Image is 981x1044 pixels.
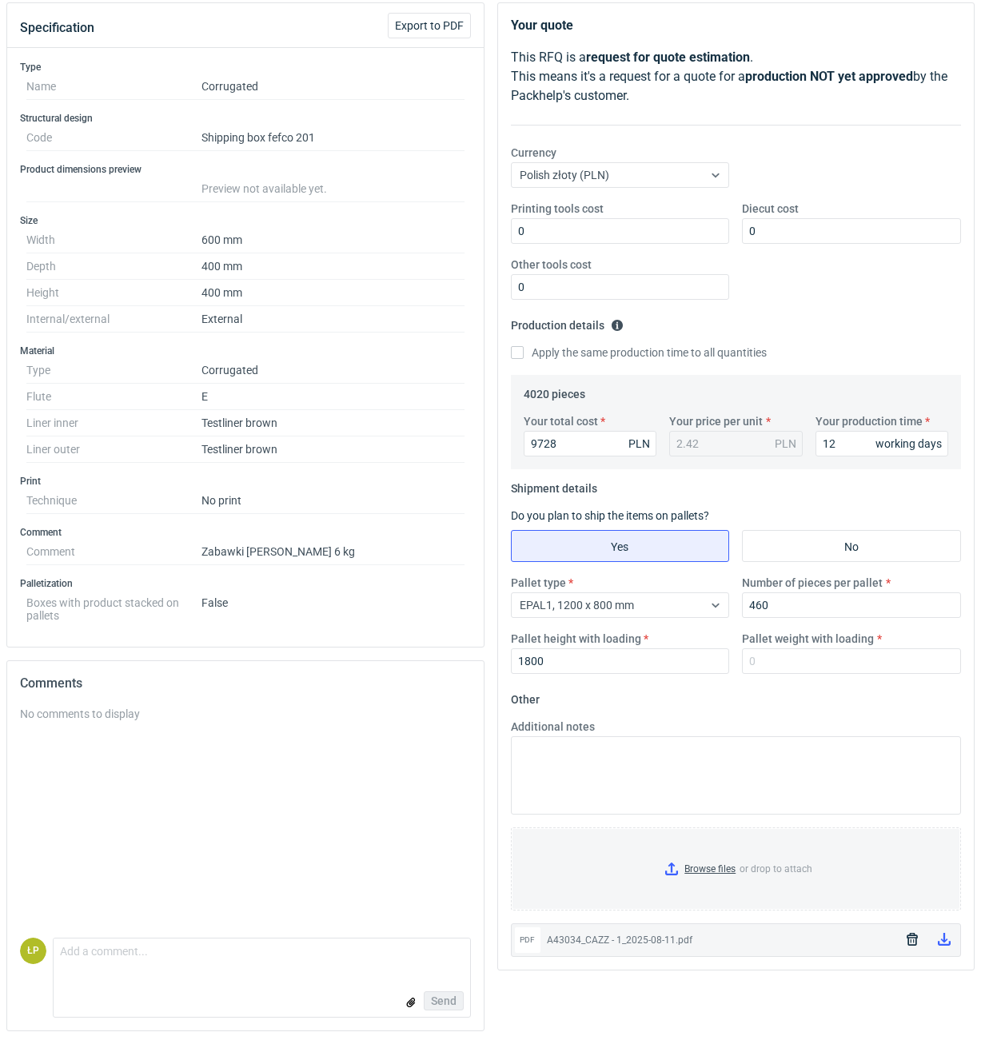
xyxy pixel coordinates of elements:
[424,991,464,1010] button: Send
[26,410,201,436] dt: Liner inner
[628,436,650,452] div: PLN
[20,61,471,74] h3: Type
[20,112,471,125] h3: Structural design
[742,201,799,217] label: Diecut cost
[388,13,471,38] button: Export to PDF
[201,125,465,151] dd: Shipping box fefco 201
[511,687,540,706] legend: Other
[201,182,327,195] span: Preview not available yet.
[520,169,609,181] span: Polish złoty (PLN)
[201,436,465,463] dd: Testliner brown
[511,719,595,735] label: Additional notes
[201,384,465,410] dd: E
[201,410,465,436] dd: Testliner brown
[511,218,730,244] input: 0
[742,218,961,244] input: 0
[745,69,913,84] strong: production NOT yet approved
[201,306,465,333] dd: External
[395,20,464,31] span: Export to PDF
[816,431,949,456] input: 0
[775,436,796,452] div: PLN
[20,345,471,357] h3: Material
[742,530,961,562] label: No
[524,413,598,429] label: Your total cost
[20,938,46,964] div: Łukasz Postawa
[875,436,942,452] div: working days
[547,932,894,948] div: A43034_CAZZ - 1_2025-08-11.pdf
[520,599,634,612] span: EPAL1, 1200 x 800 mm
[201,539,465,565] dd: Zabawki [PERSON_NAME] 6 kg
[20,475,471,488] h3: Print
[26,74,201,100] dt: Name
[511,530,730,562] label: Yes
[201,227,465,253] dd: 600 mm
[511,313,624,332] legend: Production details
[524,381,585,400] legend: 4020 pieces
[201,280,465,306] dd: 400 mm
[431,995,457,1006] span: Send
[26,436,201,463] dt: Liner outer
[201,74,465,100] dd: Corrugated
[511,345,767,361] label: Apply the same production time to all quantities
[201,357,465,384] dd: Corrugated
[512,828,961,910] label: or drop to attach
[26,125,201,151] dt: Code
[669,413,763,429] label: Your price per unit
[20,706,471,722] div: No comments to display
[511,201,604,217] label: Printing tools cost
[511,274,730,300] input: 0
[26,227,201,253] dt: Width
[20,674,471,693] h2: Comments
[816,413,923,429] label: Your production time
[26,539,201,565] dt: Comment
[511,575,566,591] label: Pallet type
[201,253,465,280] dd: 400 mm
[26,357,201,384] dt: Type
[742,575,883,591] label: Number of pieces per pallet
[20,938,46,964] figcaption: ŁP
[515,927,540,953] div: pdf
[26,488,201,514] dt: Technique
[26,590,201,622] dt: Boxes with product stacked on pallets
[511,145,556,161] label: Currency
[511,648,730,674] input: 0
[20,577,471,590] h3: Palletization
[511,509,709,522] label: Do you plan to ship the items on pallets?
[20,214,471,227] h3: Size
[742,631,874,647] label: Pallet weight with loading
[524,431,657,456] input: 0
[201,590,465,622] dd: False
[511,631,641,647] label: Pallet height with loading
[20,9,94,47] button: Specification
[20,526,471,539] h3: Comment
[742,592,961,618] input: 0
[201,488,465,514] dd: No print
[26,253,201,280] dt: Depth
[26,384,201,410] dt: Flute
[511,257,592,273] label: Other tools cost
[26,306,201,333] dt: Internal/external
[511,48,962,106] p: This RFQ is a . This means it's a request for a quote for a by the Packhelp's customer.
[20,163,471,176] h3: Product dimensions preview
[586,50,750,65] strong: request for quote estimation
[511,476,597,495] legend: Shipment details
[26,280,201,306] dt: Height
[511,18,573,33] strong: Your quote
[742,648,961,674] input: 0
